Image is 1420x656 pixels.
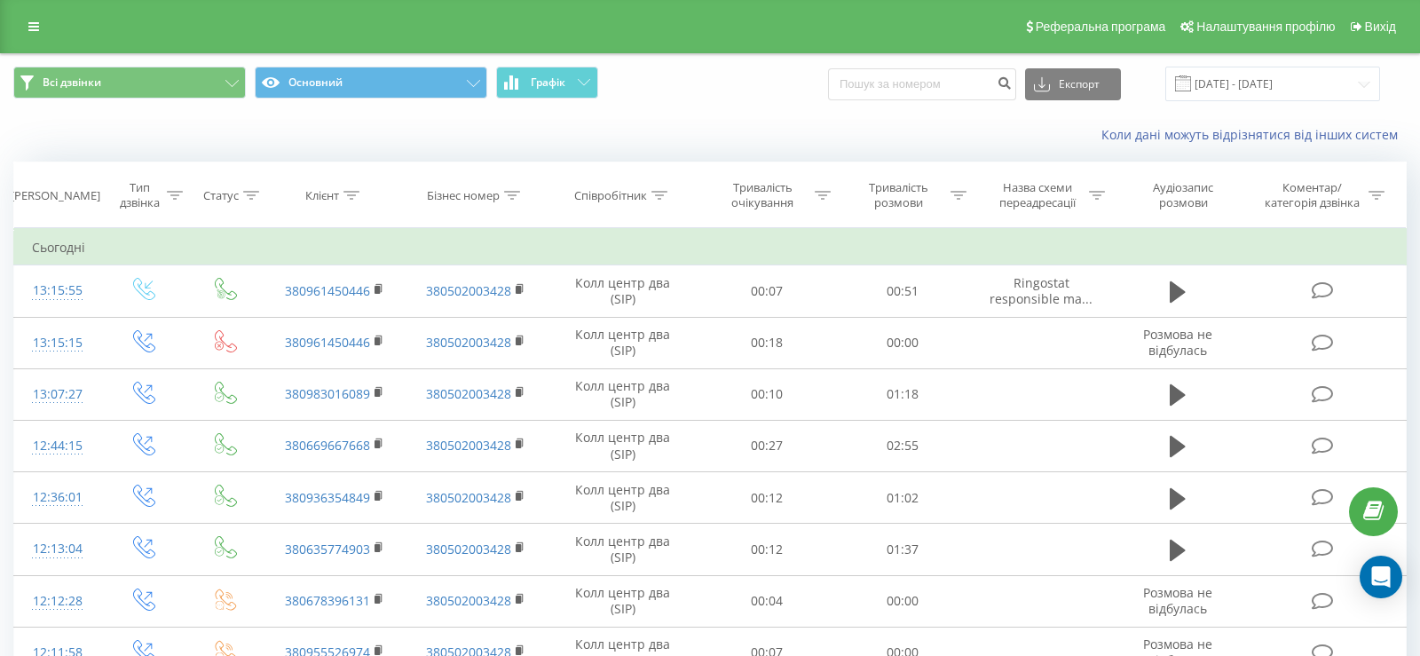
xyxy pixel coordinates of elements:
div: Назва схеми переадресації [990,180,1085,210]
a: 380502003428 [426,437,511,454]
span: Реферальна програма [1036,20,1166,34]
div: Аудіозапис розмови [1128,180,1238,210]
div: 12:13:04 [32,532,83,566]
a: 380936354849 [285,489,370,506]
div: Open Intercom Messenger [1360,556,1402,598]
td: 00:27 [698,420,834,471]
div: 12:44:15 [32,429,83,463]
td: 00:10 [698,368,834,420]
td: Колл центр два (SIP) [547,472,699,524]
input: Пошук за номером [828,68,1016,100]
a: 380502003428 [426,592,511,609]
td: 00:12 [698,472,834,524]
td: Колл центр два (SIP) [547,265,699,317]
div: 13:15:15 [32,326,83,360]
td: Колл центр два (SIP) [547,317,699,368]
span: Налаштування профілю [1196,20,1335,34]
span: Вихід [1365,20,1396,34]
span: Графік [531,76,565,89]
td: 00:07 [698,265,834,317]
span: Всі дзвінки [43,75,101,90]
a: 380502003428 [426,385,511,402]
a: 380635774903 [285,541,370,557]
span: Ringostat responsible ma... [990,274,1093,307]
td: 00:00 [835,317,971,368]
td: 00:12 [698,524,834,575]
td: Сьогодні [14,230,1407,265]
td: 01:37 [835,524,971,575]
td: 00:04 [698,575,834,627]
td: 00:51 [835,265,971,317]
td: Колл центр два (SIP) [547,575,699,627]
div: Співробітник [574,188,647,203]
a: 380983016089 [285,385,370,402]
a: 380502003428 [426,489,511,506]
button: Експорт [1025,68,1121,100]
a: 380961450446 [285,282,370,299]
span: Розмова не відбулась [1143,584,1212,617]
div: 13:07:27 [32,377,83,412]
div: Статус [203,188,239,203]
div: Клієнт [305,188,339,203]
div: [PERSON_NAME] [11,188,100,203]
a: 380502003428 [426,541,511,557]
div: 12:36:01 [32,480,83,515]
a: 380961450446 [285,334,370,351]
div: Тривалість очікування [715,180,810,210]
td: Колл центр два (SIP) [547,420,699,471]
button: Основний [255,67,487,99]
td: Колл центр два (SIP) [547,524,699,575]
a: 380678396131 [285,592,370,609]
div: Коментар/категорія дзвінка [1260,180,1364,210]
td: 00:18 [698,317,834,368]
a: 380669667668 [285,437,370,454]
td: 02:55 [835,420,971,471]
div: Тип дзвінка [116,180,162,210]
a: 380502003428 [426,282,511,299]
a: 380502003428 [426,334,511,351]
a: Коли дані можуть відрізнятися вiд інших систем [1101,126,1407,143]
div: Бізнес номер [427,188,500,203]
td: Колл центр два (SIP) [547,368,699,420]
div: Тривалість розмови [851,180,946,210]
td: 01:02 [835,472,971,524]
span: Розмова не відбулась [1143,326,1212,359]
div: 12:12:28 [32,584,83,619]
button: Всі дзвінки [13,67,246,99]
td: 00:00 [835,575,971,627]
div: 13:15:55 [32,273,83,308]
td: 01:18 [835,368,971,420]
button: Графік [496,67,598,99]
